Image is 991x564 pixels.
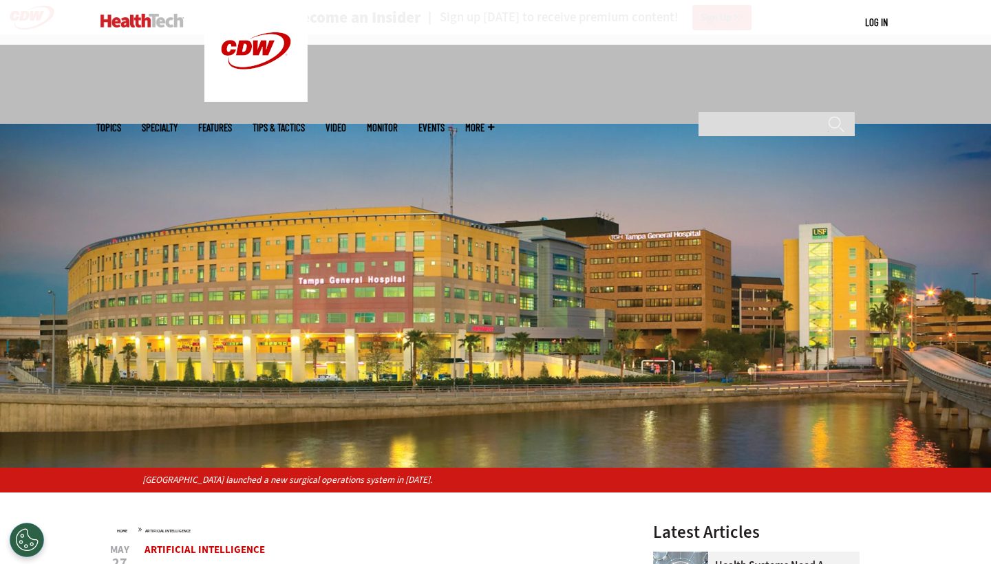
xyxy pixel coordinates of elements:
span: More [465,122,494,133]
h3: Latest Articles [653,523,860,541]
a: CDW [204,91,308,105]
a: Artificial Intelligence [145,528,191,534]
span: May [110,545,129,555]
span: Topics [96,122,121,133]
a: Video [326,122,346,133]
a: Log in [865,16,888,28]
button: Open Preferences [10,523,44,557]
a: Events [418,122,445,133]
img: Home [100,14,184,28]
a: Features [198,122,232,133]
div: » [117,523,617,534]
span: Specialty [142,122,178,133]
a: Healthcare networking [653,552,715,563]
a: Tips & Tactics [253,122,305,133]
div: User menu [865,15,888,30]
a: Artificial Intelligence [145,543,265,556]
p: [GEOGRAPHIC_DATA] launched a new surgical operations system in [DATE]. [142,473,849,488]
a: MonITor [367,122,398,133]
a: Home [117,528,127,534]
div: Cookies Settings [10,523,44,557]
